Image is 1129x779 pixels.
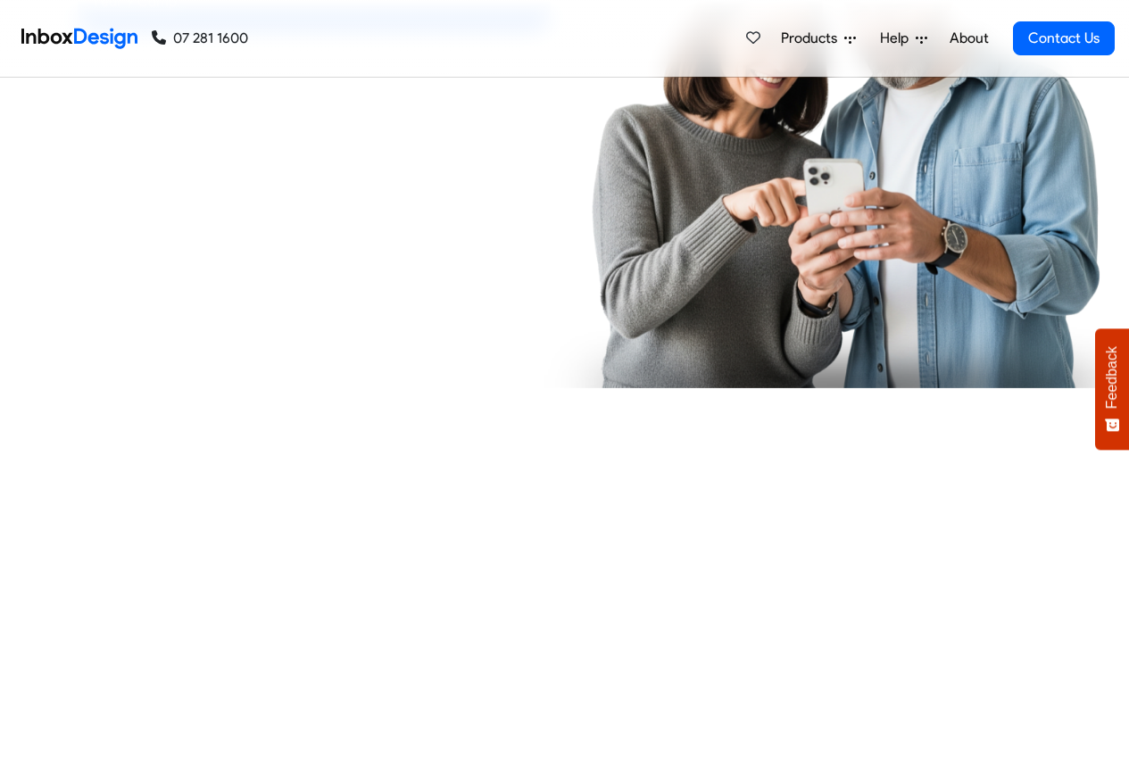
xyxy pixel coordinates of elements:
[774,21,863,56] a: Products
[1104,346,1120,409] span: Feedback
[152,28,248,49] a: 07 281 1600
[781,28,844,49] span: Products
[944,21,993,56] a: About
[873,21,934,56] a: Help
[1013,21,1115,55] a: Contact Us
[880,28,916,49] span: Help
[1095,328,1129,450] button: Feedback - Show survey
